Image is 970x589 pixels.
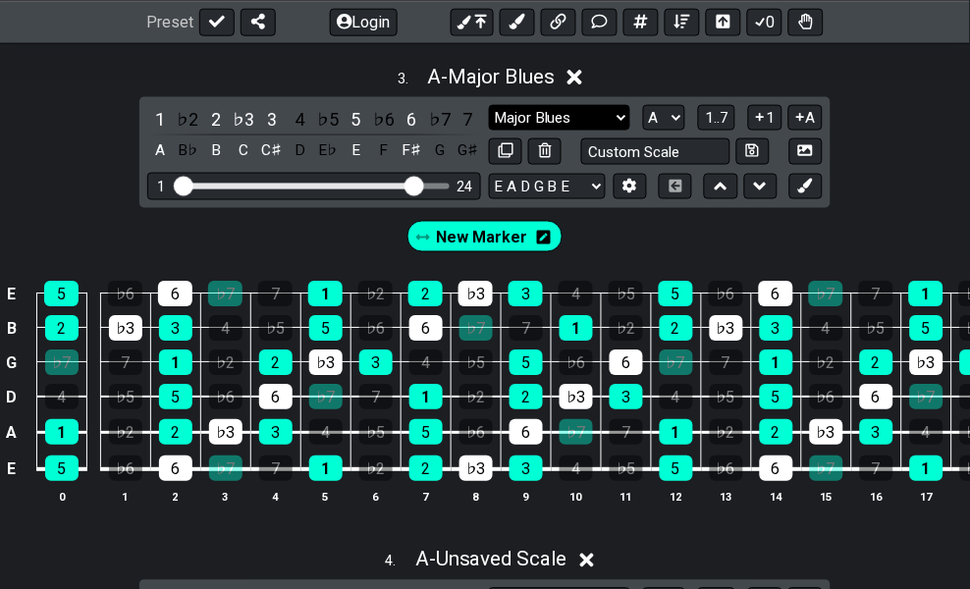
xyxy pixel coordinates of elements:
[705,109,728,127] span: 1..7
[309,420,343,446] div: 4
[309,350,343,376] div: ♭3
[851,487,901,508] th: 16
[258,282,293,307] div: 7
[860,316,893,342] div: ♭5
[456,137,481,164] div: toggle pitch class
[459,316,493,342] div: ♭7
[860,456,893,482] div: 7
[427,106,453,133] div: toggle scale degree
[510,350,543,376] div: 5
[789,174,823,200] button: Add marker
[309,385,343,410] div: ♭7
[209,420,242,446] div: ♭3
[901,487,951,508] th: 17
[510,385,543,410] div: 2
[760,350,793,376] div: 1
[582,8,618,35] button: Add Text
[710,420,743,446] div: ♭2
[159,350,192,376] div: 1
[45,420,79,446] div: 1
[660,456,693,482] div: 5
[415,548,567,571] span: A - Unsaved Scale
[551,487,601,508] th: 10
[559,282,593,307] div: 4
[409,350,443,376] div: 4
[509,282,543,307] div: 3
[350,487,401,508] th: 6
[659,174,692,200] button: Toggle horizontal chord view
[241,8,276,35] button: Share Preset
[810,420,843,446] div: ♭3
[759,282,793,307] div: 6
[315,106,341,133] div: toggle scale degree
[610,456,643,482] div: ♭5
[109,316,142,342] div: ♭3
[614,174,647,200] button: Edit Tuning
[208,282,242,307] div: ♭7
[147,173,481,199] div: Visible fret range
[147,106,173,133] div: toggle scale degree
[560,385,593,410] div: ♭3
[910,420,943,446] div: 4
[45,316,79,342] div: 2
[660,385,693,410] div: 4
[706,8,741,35] button: Toggle horizontal chord view
[736,138,770,165] button: Store user defined scale
[601,487,651,508] th: 11
[109,456,142,482] div: ♭6
[510,456,543,482] div: 3
[710,316,743,342] div: ♭3
[409,456,443,482] div: 2
[801,487,851,508] th: 15
[404,217,567,256] div: New Marker
[665,8,700,35] button: Open sort Window
[409,316,443,342] div: 6
[860,350,893,376] div: 2
[560,350,593,376] div: ♭6
[409,420,443,446] div: 5
[259,350,293,376] div: 2
[400,137,425,164] div: toggle pitch class
[344,106,369,133] div: toggle scale degree
[744,174,778,200] button: Move down
[427,137,453,164] div: toggle pitch class
[747,8,782,35] button: 0
[810,456,843,482] div: ♭7
[910,316,943,342] div: 5
[416,231,430,247] i: Drag and drop to re-order
[150,487,200,508] th: 2
[308,282,343,307] div: 1
[359,420,393,446] div: ♭5
[203,106,229,133] div: toggle scale degree
[209,385,242,410] div: ♭6
[203,137,229,164] div: toggle pitch class
[860,420,893,446] div: 3
[610,420,643,446] div: 7
[288,137,313,164] div: toggle pitch class
[537,224,551,252] i: Edit marker
[159,316,192,342] div: 3
[643,105,685,132] select: Tonic/Root
[250,487,300,508] th: 4
[910,350,943,376] div: ♭3
[810,316,843,342] div: 4
[710,456,743,482] div: ♭6
[910,456,943,482] div: 1
[147,137,173,164] div: toggle pitch class
[860,385,893,410] div: 6
[541,8,576,35] button: Add media link
[660,350,693,376] div: ♭7
[698,105,735,132] button: 1..7
[751,487,801,508] th: 14
[176,106,201,133] div: toggle scale degree
[401,487,451,508] th: 7
[288,106,313,133] div: toggle scale degree
[109,385,142,410] div: ♭5
[788,8,824,35] button: Toggle Dexterity for all fretkits
[408,282,443,307] div: 2
[789,138,823,165] button: Create Image
[45,456,79,482] div: 5
[501,487,551,508] th: 9
[659,282,693,307] div: 5
[146,13,193,31] span: Preset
